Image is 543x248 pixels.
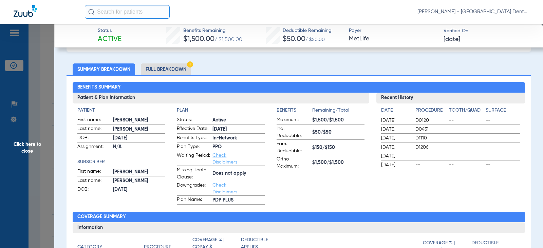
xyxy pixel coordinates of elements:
span: First name: [77,116,111,125]
span: Last name: [77,125,111,133]
a: Check Disclaimers [212,183,237,194]
span: Downgrades: [177,182,210,195]
span: $150/$150 [312,144,364,151]
span: [PERSON_NAME] [113,117,165,124]
span: Missing Tooth Clause: [177,167,210,181]
h3: Information [73,222,525,233]
span: Benefits Type: [177,134,210,142]
h4: Surface [486,107,520,114]
span: Does not apply [212,170,265,177]
app-breakdown-title: Surface [486,107,520,116]
span: [DATE] [113,135,165,142]
input: Search for patients [85,5,170,19]
a: Check Disclaimers [212,153,237,165]
span: [DATE] [381,117,410,124]
span: Maximum: [277,116,310,125]
span: -- [486,144,520,151]
h3: Patient & Plan Information [73,93,370,103]
span: Ortho Maximum: [277,156,310,170]
span: First name: [77,168,111,176]
span: DOB: [77,186,111,194]
span: D0120 [415,117,446,124]
span: Status [98,27,121,34]
span: Verified On [444,27,532,35]
img: Hazard [187,61,193,68]
span: Remaining/Total [312,107,364,116]
span: MetLife [349,35,437,43]
h2: Benefits Summary [73,82,525,93]
span: Last name: [77,177,111,185]
span: -- [449,126,483,133]
app-breakdown-title: Benefits [277,107,312,116]
span: / $1,500.00 [214,37,242,42]
span: -- [486,153,520,159]
span: -- [449,117,483,124]
span: -- [486,161,520,168]
img: Zuub Logo [14,5,37,17]
h4: Subscriber [77,158,165,166]
span: -- [486,135,520,141]
img: Search Icon [88,9,94,15]
span: -- [449,144,483,151]
span: [DATE] [444,35,460,44]
span: [DATE] [381,135,410,141]
h2: Coverage Summary [73,212,525,223]
h4: Tooth/Quad [449,107,483,114]
span: Fam. Deductible: [277,140,310,155]
span: Plan Type: [177,143,210,151]
span: -- [415,153,446,159]
span: Benefits Remaining [183,27,242,34]
h4: Plan [177,107,265,114]
h4: Date [381,107,410,114]
li: Full Breakdown [141,63,191,75]
span: [DATE] [381,126,410,133]
span: [DATE] [212,126,265,133]
span: Plan Name: [177,196,210,204]
span: Effective Date: [177,125,210,133]
span: Ind. Deductible: [277,125,310,139]
span: [DATE] [381,153,410,159]
span: $1,500/$1,500 [312,159,364,166]
span: -- [415,161,446,168]
span: $1,500.00 [183,36,214,43]
span: Waiting Period: [177,152,210,166]
span: Status: [177,116,210,125]
span: In-Network [212,135,265,142]
span: [DATE] [381,144,410,151]
span: -- [449,161,483,168]
app-breakdown-title: Tooth/Quad [449,107,483,116]
app-breakdown-title: Date [381,107,410,116]
span: -- [449,135,483,141]
span: Assignment: [77,143,111,151]
span: Active [212,117,265,124]
span: [PERSON_NAME] [113,177,165,185]
span: D0431 [415,126,446,133]
span: Payer [349,27,437,34]
span: $50.00 [283,36,305,43]
span: [PERSON_NAME] [113,126,165,133]
span: [DATE] [381,161,410,168]
span: [PERSON_NAME] - [GEOGRAPHIC_DATA] Dental Care [417,8,529,15]
span: N/A [113,144,165,151]
span: $1,500/$1,500 [312,117,364,124]
span: DOB: [77,134,111,142]
span: -- [486,126,520,133]
span: $50/$50 [312,129,364,136]
span: / $50.00 [305,37,325,42]
span: -- [449,153,483,159]
h4: Benefits [277,107,312,114]
span: [PERSON_NAME] [113,169,165,176]
span: Deductible Remaining [283,27,332,34]
li: Summary Breakdown [73,63,135,75]
span: D1110 [415,135,446,141]
h4: Procedure [415,107,446,114]
h4: Patient [77,107,165,114]
span: Active [98,35,121,44]
span: PPO [212,144,265,151]
span: D1206 [415,144,446,151]
span: [DATE] [113,186,165,193]
app-breakdown-title: Procedure [415,107,446,116]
